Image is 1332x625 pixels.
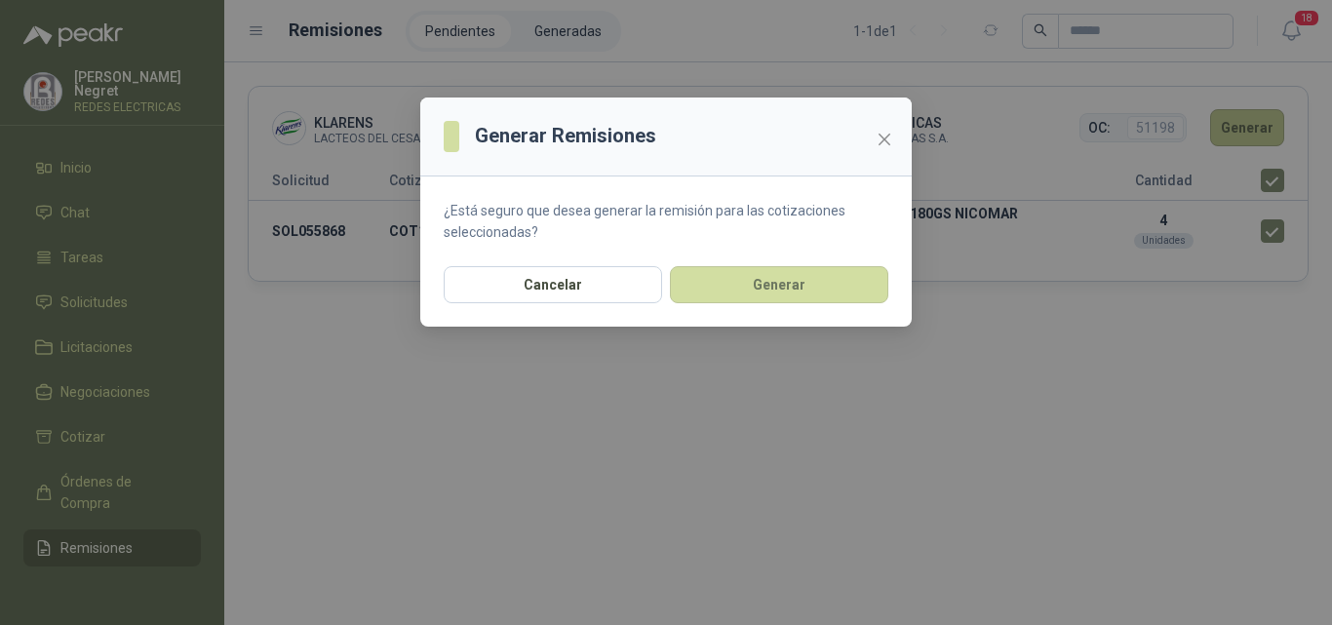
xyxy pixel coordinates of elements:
button: Cancelar [444,266,662,303]
button: Close [869,124,900,155]
span: close [877,132,892,147]
h3: Generar Remisiones [475,121,656,151]
button: Generar [670,266,888,303]
p: ¿Está seguro que desea generar la remisión para las cotizaciones seleccionadas? [444,200,888,243]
